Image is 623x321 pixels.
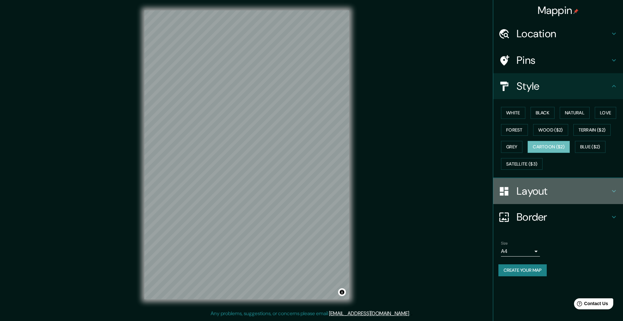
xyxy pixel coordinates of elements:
button: Create your map [498,264,547,276]
button: Black [531,107,555,119]
div: Location [493,21,623,47]
h4: Style [517,80,610,93]
div: Pins [493,47,623,73]
button: Blue ($2) [575,141,605,153]
div: Border [493,204,623,230]
button: Satellite ($3) [501,158,543,170]
div: Layout [493,178,623,204]
button: Love [595,107,616,119]
img: pin-icon.png [573,9,579,14]
div: A4 [501,246,540,257]
button: Cartoon ($2) [528,141,570,153]
div: Style [493,73,623,99]
a: [EMAIL_ADDRESS][DOMAIN_NAME] [329,310,409,317]
h4: Location [517,27,610,40]
div: . [411,310,412,317]
canvas: Map [144,10,349,299]
h4: Mappin [538,4,579,17]
button: Wood ($2) [533,124,568,136]
h4: Layout [517,185,610,198]
button: Grey [501,141,522,153]
h4: Border [517,211,610,224]
label: Size [501,241,508,246]
button: White [501,107,525,119]
div: . [410,310,411,317]
button: Toggle attribution [338,288,346,296]
button: Forest [501,124,528,136]
p: Any problems, suggestions, or concerns please email . [211,310,410,317]
button: Natural [560,107,590,119]
iframe: Help widget launcher [565,296,616,314]
h4: Pins [517,54,610,67]
button: Terrain ($2) [573,124,611,136]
